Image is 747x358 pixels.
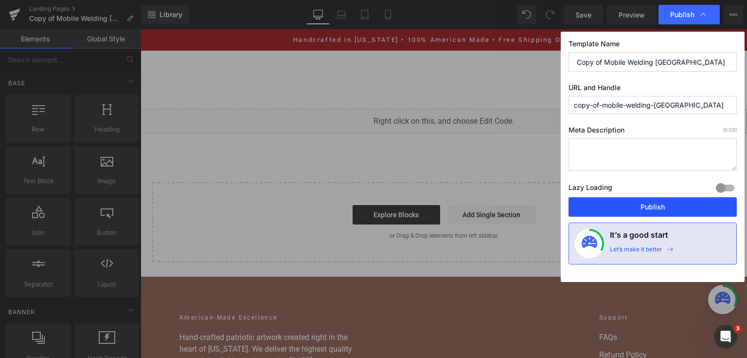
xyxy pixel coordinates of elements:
a: Refund Policy [459,320,568,332]
span: Publish [670,10,694,19]
span: /320 [723,127,737,132]
a: Add Single Section [307,176,395,195]
iframe: Intercom live chat [714,325,737,348]
h4: It’s a good start [610,229,668,245]
span: 3 [734,325,742,333]
p: Hand-crafted patriotic artwork created right in the heart of [US_STATE]. We deliver the highest q... [39,302,224,338]
label: URL and Handle [569,83,737,96]
a: FAQs [459,302,568,314]
div: Let’s make it better [610,245,662,258]
button: Publish [569,197,737,217]
h2: American-Made Excellence [39,284,224,293]
a: Handcrafted in [US_STATE] • 100% American Made • Free Shipping Over $100 [153,7,454,14]
h2: Support [459,284,568,293]
p: or Drag & Drop elements from left sidebar [27,203,580,210]
a: Explore Blocks [212,176,300,195]
label: Meta Description [569,126,737,138]
img: onboarding-status.svg [582,236,597,251]
label: Template Name [569,39,737,52]
span: 0 [723,127,726,132]
label: Lazy Loading [569,181,612,197]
